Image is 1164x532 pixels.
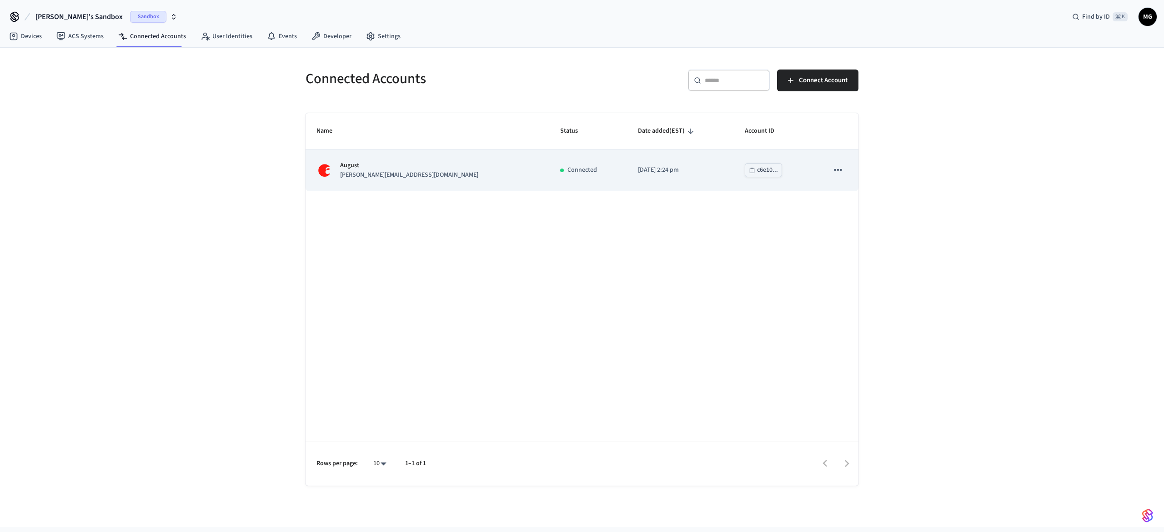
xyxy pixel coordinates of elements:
[757,164,778,176] div: c6e10...
[306,113,858,191] table: sticky table
[260,28,304,45] a: Events
[1082,12,1110,21] span: Find by ID
[567,165,597,175] p: Connected
[369,457,391,470] div: 10
[304,28,359,45] a: Developer
[49,28,111,45] a: ACS Systems
[1113,12,1128,21] span: ⌘ K
[306,70,577,88] h5: Connected Accounts
[799,75,848,86] span: Connect Account
[130,11,166,23] span: Sandbox
[560,124,590,138] span: Status
[745,124,786,138] span: Account ID
[111,28,193,45] a: Connected Accounts
[316,459,358,468] p: Rows per page:
[638,165,723,175] p: [DATE] 2:24 pm
[1065,9,1135,25] div: Find by ID⌘ K
[340,161,478,170] p: August
[193,28,260,45] a: User Identities
[1142,508,1153,523] img: SeamLogoGradient.69752ec5.svg
[638,124,697,138] span: Date added(EST)
[1139,8,1157,26] button: MG
[340,170,478,180] p: [PERSON_NAME][EMAIL_ADDRESS][DOMAIN_NAME]
[1139,9,1156,25] span: MG
[777,70,858,91] button: Connect Account
[745,163,782,177] button: c6e10...
[405,459,426,468] p: 1–1 of 1
[316,124,344,138] span: Name
[359,28,408,45] a: Settings
[316,162,333,179] img: August Logo, Square
[35,11,123,22] span: [PERSON_NAME]'s Sandbox
[2,28,49,45] a: Devices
